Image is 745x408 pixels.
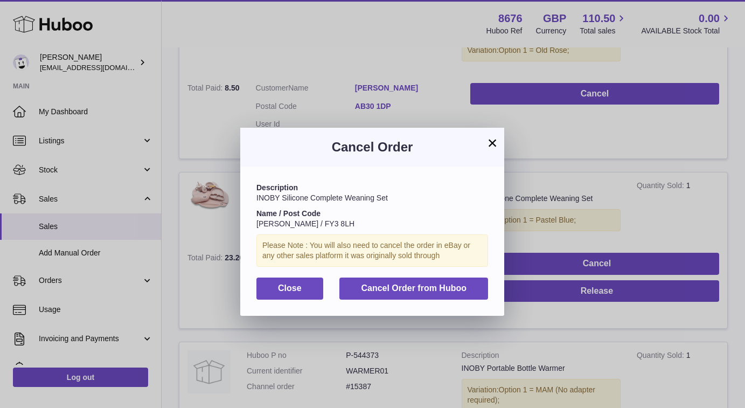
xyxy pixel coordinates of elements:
[361,283,467,293] span: Cancel Order from Huboo
[278,283,302,293] span: Close
[256,139,488,156] h3: Cancel Order
[256,234,488,267] div: Please Note : You will also need to cancel the order in eBay or any other sales platform it was o...
[256,193,388,202] span: INOBY Silicone Complete Weaning Set
[486,136,499,149] button: ×
[256,183,298,192] strong: Description
[256,219,354,228] span: [PERSON_NAME] / FY3 8LH
[339,278,488,300] button: Cancel Order from Huboo
[256,209,321,218] strong: Name / Post Code
[256,278,323,300] button: Close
